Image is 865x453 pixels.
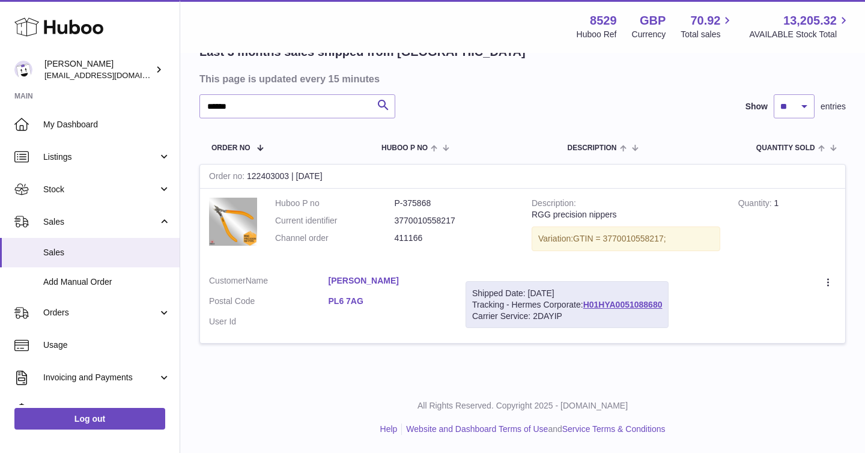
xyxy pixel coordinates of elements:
[209,316,329,327] dt: User Id
[590,13,617,29] strong: 8529
[43,372,158,383] span: Invoicing and Payments
[14,61,32,79] img: admin@redgrass.ch
[381,144,428,152] span: Huboo P no
[640,13,666,29] strong: GBP
[275,215,395,227] dt: Current identifier
[329,275,448,287] a: [PERSON_NAME]
[472,311,662,322] div: Carrier Service: 2DAYIP
[209,276,246,285] span: Customer
[745,101,768,112] label: Show
[275,198,395,209] dt: Huboo P no
[43,216,158,228] span: Sales
[329,296,448,307] a: PL6 7AG
[380,424,398,434] a: Help
[44,58,153,81] div: [PERSON_NAME]
[211,144,250,152] span: Order No
[749,13,851,40] a: 13,205.32 AVAILABLE Stock Total
[729,189,845,266] td: 1
[43,184,158,195] span: Stock
[43,151,158,163] span: Listings
[43,404,171,416] span: Cases
[199,72,843,85] h3: This page is updated every 15 minutes
[583,300,663,309] a: H01HYA0051088680
[209,198,257,246] img: RGG-nippers-cutter-miniature-precision-tool.jpg
[43,307,158,318] span: Orders
[466,281,669,329] div: Tracking - Hermes Corporate:
[43,247,171,258] span: Sales
[690,13,720,29] span: 70.92
[749,29,851,40] span: AVAILABLE Stock Total
[14,408,165,430] a: Log out
[275,233,395,244] dt: Channel order
[783,13,837,29] span: 13,205.32
[190,400,855,412] p: All Rights Reserved. Copyright 2025 - [DOMAIN_NAME]
[573,234,666,243] span: GTIN = 3770010558217;
[532,227,720,251] div: Variation:
[532,209,720,220] div: RGG precision nippers
[681,13,734,40] a: 70.92 Total sales
[532,198,576,211] strong: Description
[44,70,177,80] span: [EMAIL_ADDRESS][DOMAIN_NAME]
[406,424,548,434] a: Website and Dashboard Terms of Use
[567,144,616,152] span: Description
[209,296,329,310] dt: Postal Code
[821,101,846,112] span: entries
[43,119,171,130] span: My Dashboard
[738,198,774,211] strong: Quantity
[395,198,514,209] dd: P-375868
[395,233,514,244] dd: 411166
[472,288,662,299] div: Shipped Date: [DATE]
[200,165,845,189] div: 122403003 | [DATE]
[43,276,171,288] span: Add Manual Order
[209,275,329,290] dt: Name
[209,171,247,184] strong: Order no
[43,339,171,351] span: Usage
[402,424,665,435] li: and
[681,29,734,40] span: Total sales
[632,29,666,40] div: Currency
[756,144,815,152] span: Quantity Sold
[577,29,617,40] div: Huboo Ref
[395,215,514,227] dd: 3770010558217
[562,424,666,434] a: Service Terms & Conditions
